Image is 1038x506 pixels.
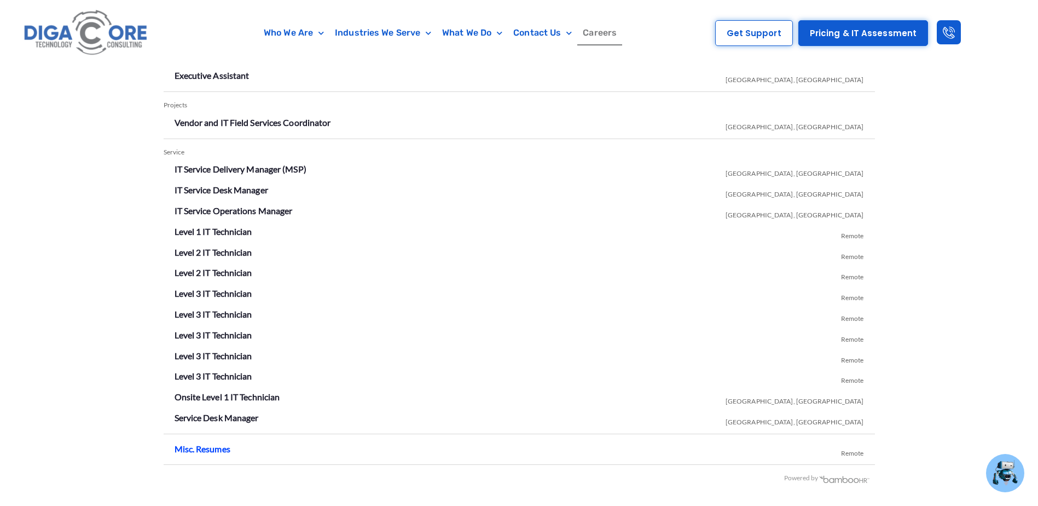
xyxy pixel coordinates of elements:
[175,412,259,423] a: Service Desk Manager
[726,182,864,203] span: [GEOGRAPHIC_DATA], [GEOGRAPHIC_DATA]
[841,223,864,244] span: Remote
[175,205,293,216] a: IT Service Operations Manager
[841,306,864,327] span: Remote
[726,67,864,88] span: [GEOGRAPHIC_DATA], [GEOGRAPHIC_DATA]
[175,117,331,128] a: Vendor and IT Field Services Coordinator
[841,285,864,306] span: Remote
[841,264,864,285] span: Remote
[726,410,864,430] span: [GEOGRAPHIC_DATA], [GEOGRAPHIC_DATA]
[726,161,864,182] span: [GEOGRAPHIC_DATA], [GEOGRAPHIC_DATA]
[175,70,250,81] a: Executive Assistant
[819,474,870,483] img: BambooHR - HR software
[175,444,230,454] a: Misc. Resumes
[175,185,268,195] a: IT Service Desk Manager
[726,203,864,223] span: [GEOGRAPHIC_DATA], [GEOGRAPHIC_DATA]
[437,20,508,45] a: What We Do
[841,244,864,265] span: Remote
[175,392,280,402] a: Onsite Level 1 IT Technician
[175,350,252,361] a: Level 3 IT Technician
[175,247,252,257] a: Level 2 IT Technician
[329,20,437,45] a: Industries We Serve
[841,368,864,389] span: Remote
[164,97,875,113] div: Projects
[726,114,864,135] span: [GEOGRAPHIC_DATA], [GEOGRAPHIC_DATA]
[175,288,252,298] a: Level 3 IT Technician
[175,330,252,340] a: Level 3 IT Technician
[204,20,676,45] nav: Menu
[175,267,252,278] a: Level 2 IT Technician
[175,309,252,319] a: Level 3 IT Technician
[841,327,864,348] span: Remote
[175,371,252,381] a: Level 3 IT Technician
[726,389,864,410] span: [GEOGRAPHIC_DATA], [GEOGRAPHIC_DATA]
[841,441,864,462] span: Remote
[841,348,864,369] span: Remote
[798,20,928,46] a: Pricing & IT Assessment
[715,20,793,46] a: Get Support
[164,145,875,160] div: Service
[175,164,306,174] a: IT Service Delivery Manager (MSP)
[21,5,152,61] img: Digacore logo 1
[810,29,917,37] span: Pricing & IT Assessment
[175,226,252,237] a: Level 1 IT Technician
[577,20,622,45] a: Careers
[164,470,870,486] div: Powered by
[258,20,329,45] a: Who We Are
[508,20,577,45] a: Contact Us
[727,29,781,37] span: Get Support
